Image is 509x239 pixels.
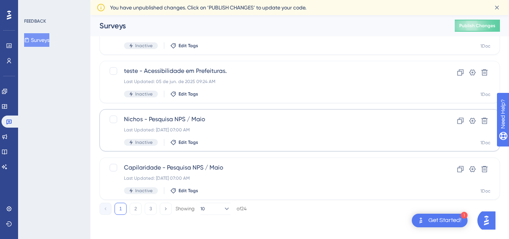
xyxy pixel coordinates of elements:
button: Edit Tags [170,139,198,145]
button: Publish Changes [455,20,500,32]
span: Edit Tags [179,43,198,49]
div: Get Started! [428,216,462,225]
div: Last Updated: 05 de jun. de 2025 09:24 AM [124,79,415,85]
span: You have unpublished changes. Click on ‘PUBLISH CHANGES’ to update your code. [110,3,306,12]
div: Open Get Started! checklist, remaining modules: 1 [412,214,468,227]
div: 1Doc [480,91,491,97]
div: of 24 [237,205,247,212]
span: Edit Tags [179,188,198,194]
span: Edit Tags [179,139,198,145]
span: teste - Acessibilidade em Prefeituras. [124,66,415,76]
span: Publish Changes [459,23,495,29]
span: 10 [200,206,205,212]
span: Nichos - Pesquisa NPS / Maio [124,115,415,124]
iframe: UserGuiding AI Assistant Launcher [477,209,500,232]
div: FEEDBACK [24,18,46,24]
div: Showing [176,205,194,212]
div: 1Doc [480,140,491,146]
button: 1 [115,203,127,215]
span: Inactive [135,91,153,97]
button: Surveys [24,33,49,47]
span: Inactive [135,139,153,145]
div: 1 [461,212,468,219]
button: 2 [130,203,142,215]
span: Capilaridade - Pesquisa NPS / Maio [124,163,415,172]
div: Surveys [99,20,436,31]
span: Inactive [135,188,153,194]
div: 1Doc [480,43,491,49]
span: Need Help? [18,2,47,11]
div: 1Doc [480,188,491,194]
button: 10 [200,203,231,215]
span: Edit Tags [179,91,198,97]
button: Edit Tags [170,91,198,97]
div: Last Updated: [DATE] 07:00 AM [124,127,415,133]
img: launcher-image-alternative-text [416,216,425,225]
span: Inactive [135,43,153,49]
button: Edit Tags [170,43,198,49]
div: Last Updated: [DATE] 07:00 AM [124,175,415,181]
button: Edit Tags [170,188,198,194]
button: 3 [145,203,157,215]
